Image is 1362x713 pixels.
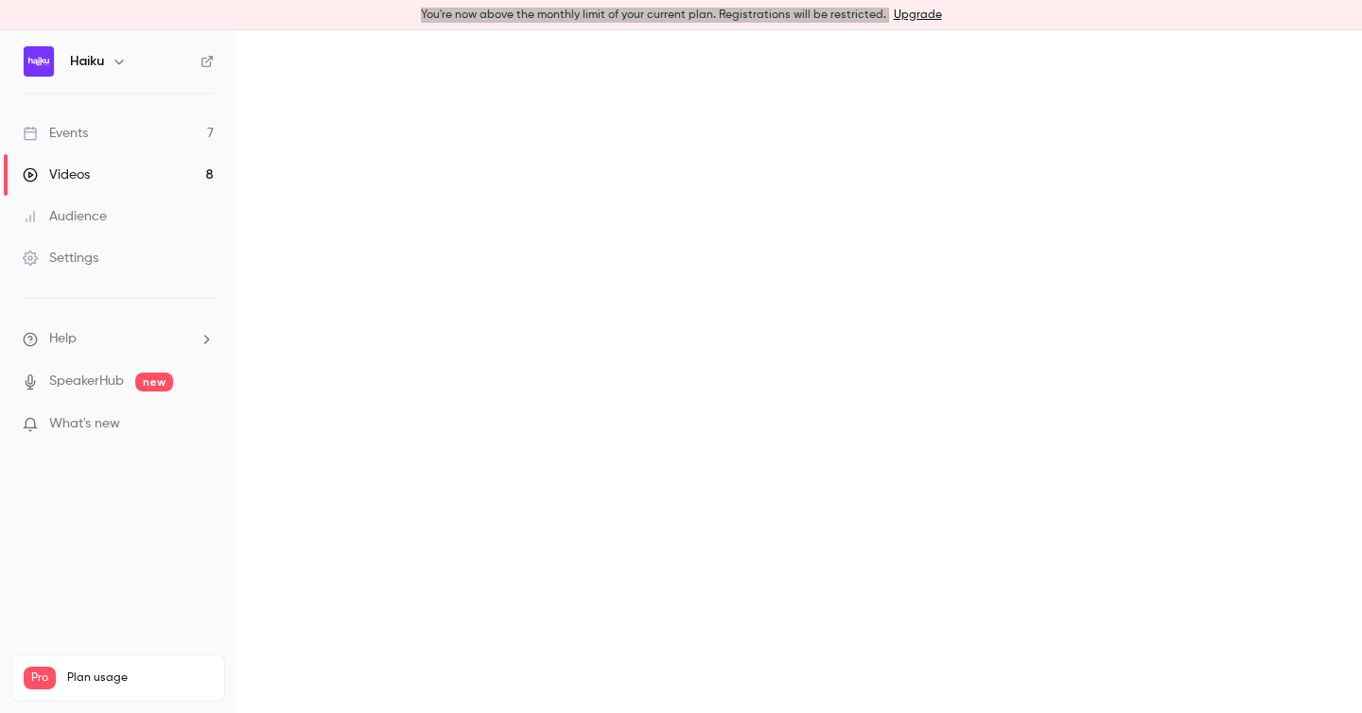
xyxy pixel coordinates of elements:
h6: Haiku [70,52,104,71]
li: help-dropdown-opener [23,329,214,349]
div: Audience [23,207,107,226]
div: Settings [23,249,98,268]
a: SpeakerHub [49,372,124,391]
span: Pro [24,667,56,689]
span: Help [49,329,77,349]
iframe: Noticeable Trigger [191,416,214,433]
a: Upgrade [894,8,942,23]
span: Plan usage [67,670,213,686]
div: Events [23,124,88,143]
span: new [135,373,173,391]
img: Haiku [24,46,54,77]
span: What's new [49,414,120,434]
div: Videos [23,165,90,184]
